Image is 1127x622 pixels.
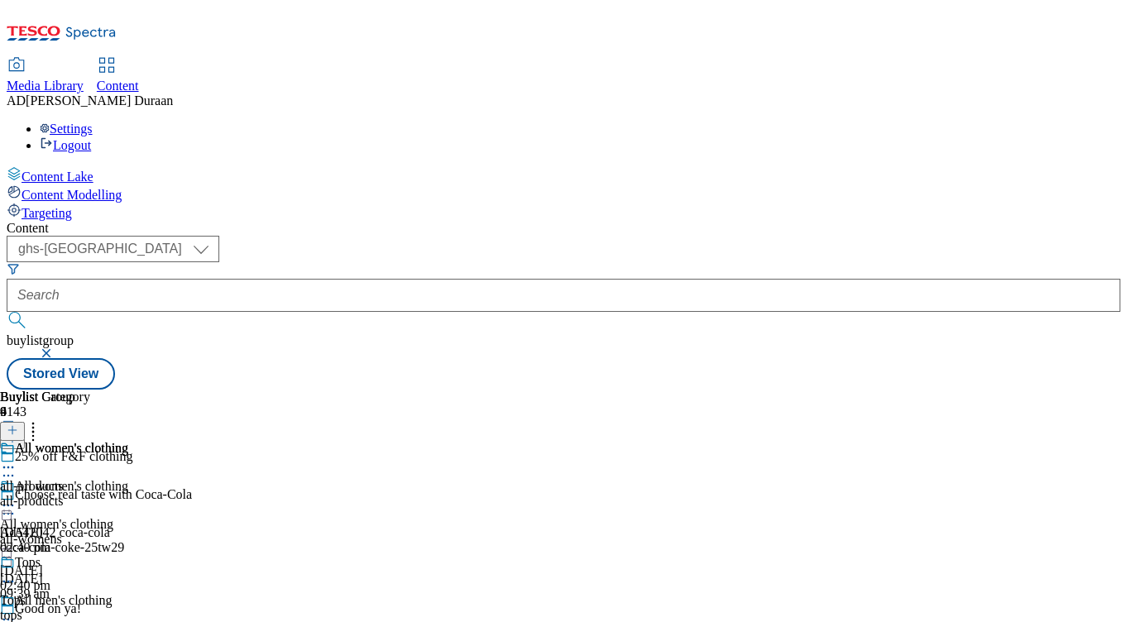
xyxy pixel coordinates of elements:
[15,555,41,570] div: Tops
[7,93,26,108] span: AD
[26,93,173,108] span: [PERSON_NAME] Duraan
[22,188,122,202] span: Content Modelling
[22,170,94,184] span: Content Lake
[7,59,84,93] a: Media Library
[7,221,1120,236] div: Content
[7,166,1120,184] a: Content Lake
[7,358,115,390] button: Stored View
[15,441,128,456] div: All women's clothing
[7,279,1120,312] input: Search
[7,79,84,93] span: Media Library
[7,184,1120,203] a: Content Modelling
[97,79,139,93] span: Content
[22,206,72,220] span: Targeting
[40,122,93,136] a: Settings
[40,138,91,152] a: Logout
[7,262,20,275] svg: Search Filters
[97,59,139,93] a: Content
[7,333,74,347] span: buylistgroup
[7,203,1120,221] a: Targeting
